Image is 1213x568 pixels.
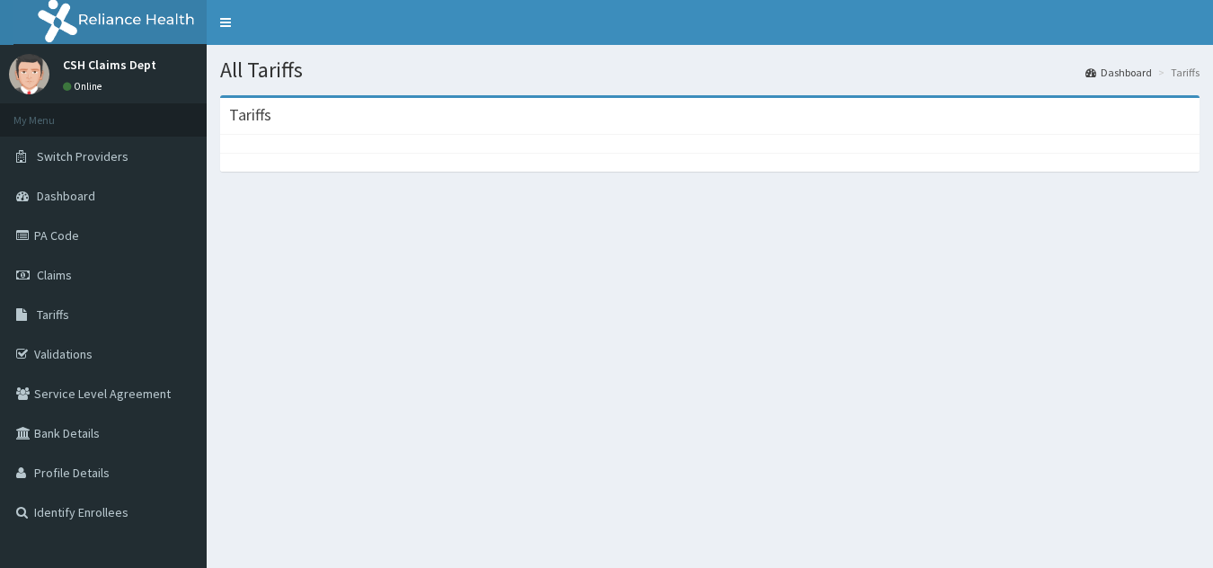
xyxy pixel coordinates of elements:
[1154,65,1200,80] li: Tariffs
[220,58,1200,82] h1: All Tariffs
[229,107,271,123] h3: Tariffs
[63,80,106,93] a: Online
[63,58,156,71] p: CSH Claims Dept
[1085,65,1152,80] a: Dashboard
[37,306,69,323] span: Tariffs
[37,148,128,164] span: Switch Providers
[9,54,49,94] img: User Image
[37,267,72,283] span: Claims
[37,188,95,204] span: Dashboard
